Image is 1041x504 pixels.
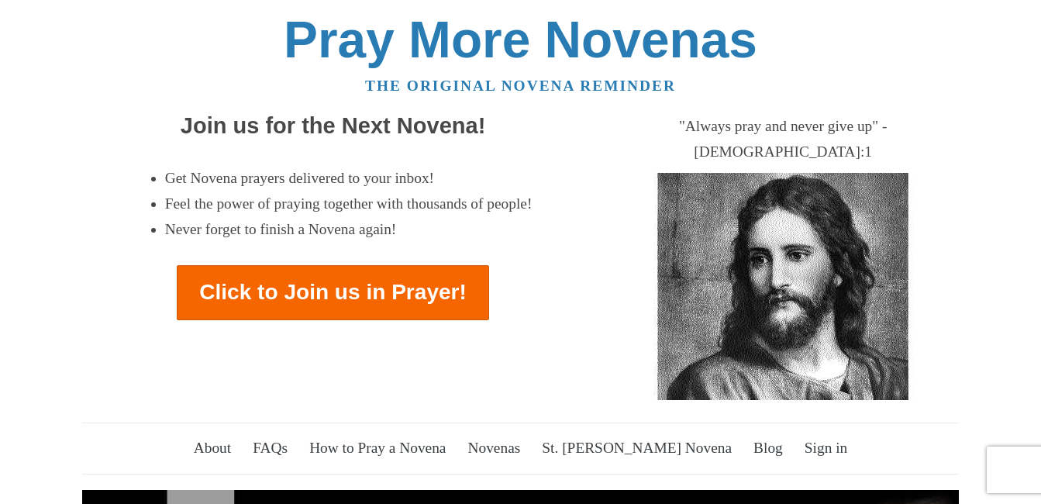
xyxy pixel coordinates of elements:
[744,426,791,470] a: Blog
[177,265,489,320] a: Click to Join us in Prayer!
[184,426,240,470] a: About
[165,166,533,192] li: Get Novena prayers delivered to your inbox!
[635,173,931,400] img: Jesus
[165,217,533,243] li: Never forget to finish a Novena again!
[284,11,757,68] a: Pray More Novenas
[301,426,456,470] a: How to Pray a Novena
[795,426,857,470] a: Sign in
[365,78,676,94] a: The original novena reminder
[459,426,529,470] a: Novenas
[165,192,533,217] li: Feel the power of praying together with thousands of people!
[244,426,297,470] a: FAQs
[82,114,584,139] h2: Join us for the Next Novena!
[607,114,959,165] div: "Always pray and never give up" - [DEMOGRAPHIC_DATA]:1
[533,426,741,470] a: St. [PERSON_NAME] Novena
